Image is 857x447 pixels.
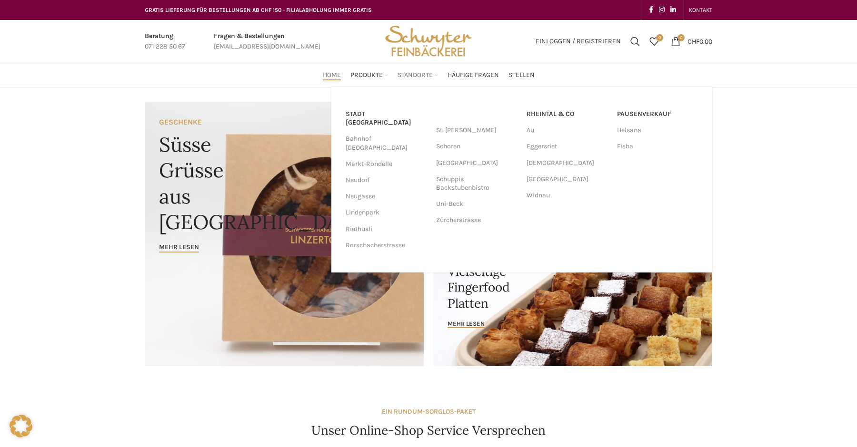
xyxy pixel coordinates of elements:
[508,66,535,85] a: Stellen
[145,31,185,52] a: Infobox link
[626,32,645,51] a: Suchen
[666,32,717,51] a: 0 CHF0.00
[689,0,712,19] a: KONTAKT
[346,237,427,253] a: Rorschacherstrasse
[527,122,608,138] a: Au
[433,233,712,366] a: Banner link
[617,138,698,155] a: Fisba
[311,422,546,439] h4: Unser Online-Shop Service Versprechen
[436,196,517,212] a: Uni-Beck
[436,122,517,138] a: St. [PERSON_NAME]
[346,106,427,131] a: Stadt [GEOGRAPHIC_DATA]
[398,66,438,85] a: Standorte
[536,38,621,45] span: Einloggen / Registrieren
[645,32,664,51] a: 0
[448,71,499,80] span: Häufige Fragen
[323,66,341,85] a: Home
[688,37,699,45] span: CHF
[527,106,608,122] a: RHEINTAL & CO
[145,7,372,13] span: GRATIS LIEFERUNG FÜR BESTELLUNGEN AB CHF 150 - FILIALABHOLUNG IMMER GRATIS
[436,212,517,228] a: Zürcherstrasse
[145,102,424,366] a: Banner link
[346,188,427,204] a: Neugasse
[350,66,388,85] a: Produkte
[688,37,712,45] bdi: 0.00
[645,32,664,51] div: Meine Wunschliste
[527,138,608,155] a: Eggersriet
[689,7,712,13] span: KONTAKT
[346,204,427,221] a: Lindenpark
[346,131,427,155] a: Bahnhof [GEOGRAPHIC_DATA]
[436,155,517,171] a: [GEOGRAPHIC_DATA]
[508,71,535,80] span: Stellen
[527,187,608,204] a: Widnau
[668,3,679,17] a: Linkedin social link
[350,71,383,80] span: Produkte
[527,155,608,171] a: [DEMOGRAPHIC_DATA]
[436,171,517,196] a: Schuppis Backstubenbistro
[656,3,668,17] a: Instagram social link
[436,138,517,155] a: Schoren
[382,37,475,45] a: Site logo
[531,32,626,51] a: Einloggen / Registrieren
[398,71,433,80] span: Standorte
[323,71,341,80] span: Home
[140,66,717,85] div: Main navigation
[656,34,663,41] span: 0
[382,408,476,416] strong: EIN RUNDUM-SORGLOS-PAKET
[448,66,499,85] a: Häufige Fragen
[527,171,608,187] a: [GEOGRAPHIC_DATA]
[382,20,475,63] img: Bäckerei Schwyter
[617,106,698,122] a: Pausenverkauf
[678,34,685,41] span: 0
[646,3,656,17] a: Facebook social link
[684,0,717,19] div: Secondary navigation
[214,31,320,52] a: Infobox link
[617,122,698,138] a: Helsana
[346,156,427,172] a: Markt-Rondelle
[346,221,427,237] a: Riethüsli
[346,172,427,188] a: Neudorf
